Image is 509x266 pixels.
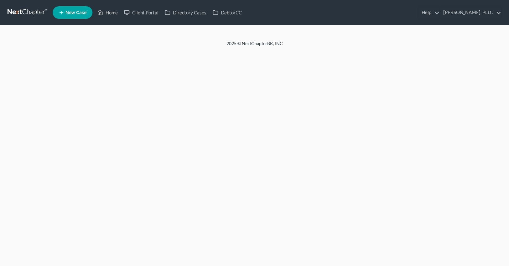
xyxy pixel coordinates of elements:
new-legal-case-button: New Case [53,6,92,19]
a: Client Portal [121,7,162,18]
a: Help [418,7,439,18]
a: Directory Cases [162,7,210,18]
div: 2025 © NextChapterBK, INC [76,40,433,52]
a: DebtorCC [210,7,245,18]
a: Home [94,7,121,18]
a: [PERSON_NAME], PLLC [440,7,501,18]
